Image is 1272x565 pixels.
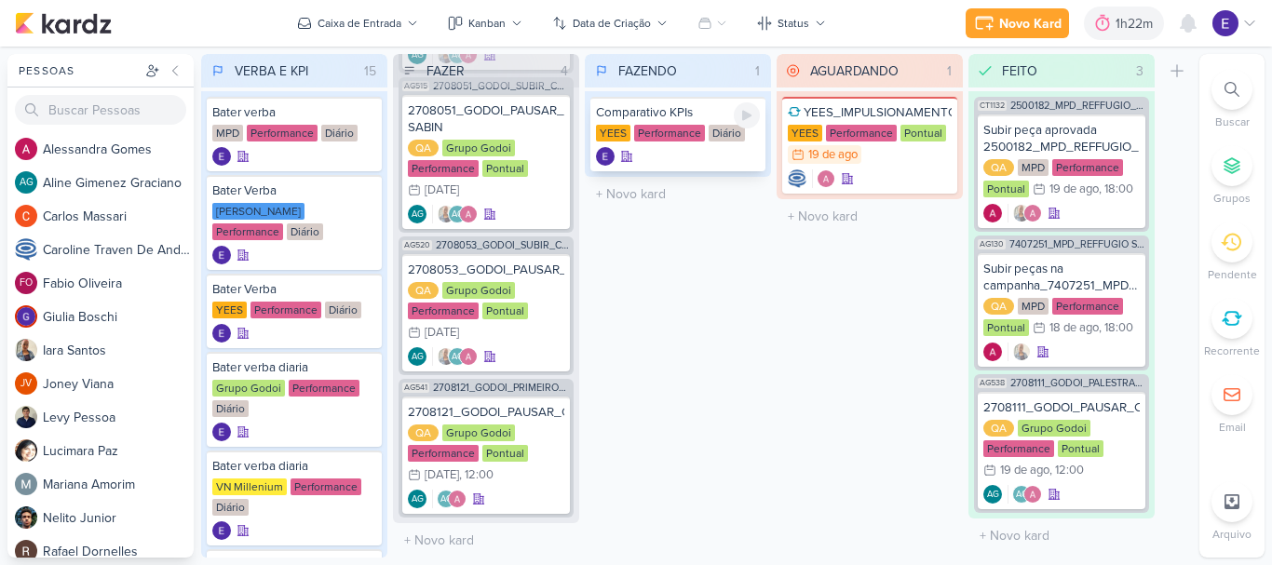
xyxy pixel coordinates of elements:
div: Aline Gimenez Graciano [408,205,426,223]
img: Alessandra Gomes [983,343,1002,361]
img: Iara Santos [437,347,455,366]
div: Criador(a): Eduardo Quaresma [212,324,231,343]
div: Pontual [983,181,1029,197]
div: Pontual [482,445,528,462]
div: Pontual [482,303,528,319]
div: Pontual [900,125,946,141]
div: G i u l i a B o s c h i [43,307,194,327]
div: , 18:00 [1099,183,1133,195]
p: AG [440,495,453,504]
span: AG541 [402,383,429,393]
div: Criador(a): Eduardo Quaresma [212,423,231,441]
div: Criador(a): Alessandra Gomes [983,204,1002,222]
div: Aline Gimenez Graciano [1012,485,1031,504]
p: FO [20,278,33,289]
div: A l i n e G i m e n e z G r a c i a n o [43,173,194,193]
p: AG [452,353,464,362]
div: 4 [553,61,575,81]
span: AG538 [978,378,1007,388]
p: AG [1016,491,1028,500]
div: , 12:00 [459,469,494,481]
img: Levy Pessoa [15,406,37,428]
img: Lucimara Paz [15,439,37,462]
img: Eduardo Quaresma [212,324,231,343]
div: Criador(a): Eduardo Quaresma [212,246,231,264]
div: QA [408,140,439,156]
div: 19 de ago [1000,464,1049,477]
div: Grupo Godoi [212,380,285,397]
img: Alessandra Gomes [983,204,1002,222]
div: Performance [247,125,318,141]
div: YEES_IMPULSIONAMENTO_SOCIAL [788,104,952,121]
img: Iara Santos [15,339,37,361]
div: Performance [291,478,361,495]
div: Bater verba diaria [212,458,376,475]
div: Grupo Godoi [442,424,515,441]
div: MPD [1018,298,1049,315]
div: Diário [325,302,361,318]
div: Performance [408,445,479,462]
div: QA [983,159,1014,176]
div: [PERSON_NAME] [212,203,304,220]
div: , 18:00 [1099,322,1133,334]
div: Performance [1052,159,1123,176]
div: Comparativo KPIs [596,104,760,121]
div: Aline Gimenez Graciano [15,171,37,194]
img: Alessandra Gomes [1023,485,1042,504]
div: 19 de ago [808,149,858,161]
input: + Novo kard [780,203,959,230]
div: Ligar relógio [734,102,760,128]
img: Alessandra Gomes [1023,204,1042,222]
div: Performance [408,160,479,177]
div: Bater Verba [212,182,376,199]
div: MPD [212,125,243,141]
img: Carlos Massari [15,205,37,227]
div: 2708121_GODOI_PAUSAR_CAMPANHA_ENEM_VITAL [408,404,564,421]
img: Eduardo Quaresma [1212,10,1238,36]
div: Novo Kard [999,14,1062,34]
div: M a r i a n a A m o r i m [43,475,194,494]
span: 2500182_MPD_REFFUGIO_DESDOBRAMENTO_CRIATIVOS_V3 [1010,101,1145,111]
div: F a b i o O l i v e i r a [43,274,194,293]
div: 2708051_GODOI_PAUSAR_ANUNCIO_AB SABIN [408,102,564,136]
div: Joney Viana [15,372,37,395]
div: Aline Gimenez Graciano [437,490,455,508]
div: Criador(a): Alessandra Gomes [983,343,1002,361]
img: Eduardo Quaresma [596,147,615,166]
div: 1h22m [1116,14,1158,34]
div: Bater verba [212,104,376,121]
p: Buscar [1215,114,1250,130]
p: AG [412,353,424,362]
div: Aline Gimenez Graciano [983,485,1002,504]
img: Eduardo Quaresma [212,246,231,264]
div: Pontual [1058,440,1103,457]
div: QA [983,298,1014,315]
img: kardz.app [15,12,112,34]
div: Criador(a): Aline Gimenez Graciano [408,490,426,508]
div: 3 [1129,61,1151,81]
div: Pessoas [15,62,142,79]
div: 18 de ago [1049,322,1099,334]
img: Iara Santos [1012,204,1031,222]
div: Criador(a): Aline Gimenez Graciano [408,347,426,366]
span: 2708111_GODOI_PALESTRA_VITAL [1010,378,1145,388]
span: 7407251_MPD_REFFUGIO SMART_CAMPANHA INVESTIDORES [1009,239,1145,249]
img: Iara Santos [437,205,455,223]
span: AG520 [402,240,432,250]
p: Recorrente [1204,343,1260,359]
div: [DATE] [425,184,459,196]
div: 15 [357,61,384,81]
div: Colaboradores: Aline Gimenez Graciano, Alessandra Gomes [1008,485,1042,504]
div: 1 [748,61,767,81]
div: Pontual [482,160,528,177]
span: AG130 [978,239,1006,249]
img: Mariana Amorim [15,473,37,495]
div: C a r o l i n e T r a v e n D e A n d r a d e [43,240,194,260]
div: Aline Gimenez Graciano [408,490,426,508]
div: Performance [634,125,705,141]
div: L u c i m a r a P a z [43,441,194,461]
img: Alessandra Gomes [15,138,37,160]
div: Diário [287,223,323,240]
img: Iara Santos [1012,343,1031,361]
p: AG [20,178,34,188]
